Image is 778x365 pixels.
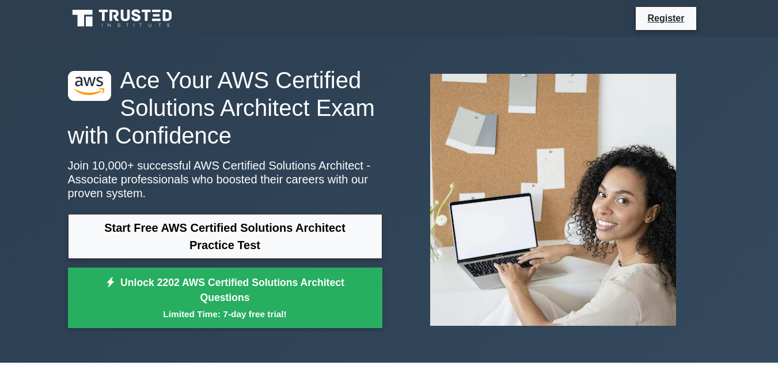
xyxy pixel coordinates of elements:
[82,307,368,321] small: Limited Time: 7-day free trial!
[68,268,382,329] a: Unlock 2202 AWS Certified Solutions Architect QuestionsLimited Time: 7-day free trial!
[68,66,382,149] h1: Ace Your AWS Certified Solutions Architect Exam with Confidence
[68,214,382,259] a: Start Free AWS Certified Solutions Architect Practice Test
[640,11,691,25] a: Register
[68,159,382,200] p: Join 10,000+ successful AWS Certified Solutions Architect - Associate professionals who boosted t...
